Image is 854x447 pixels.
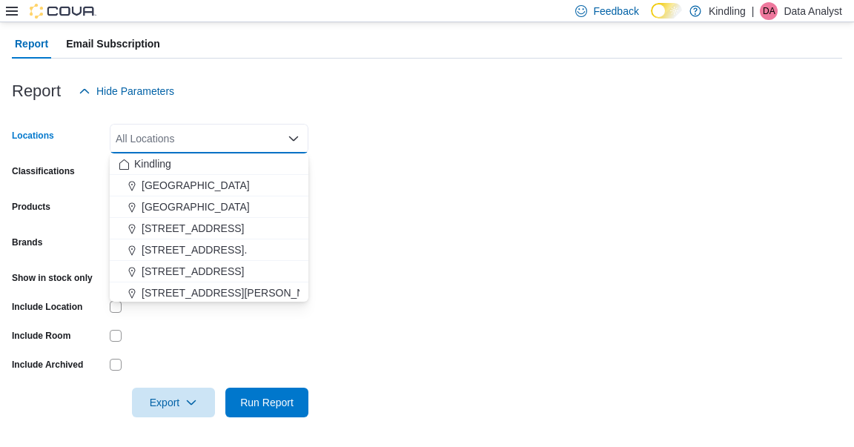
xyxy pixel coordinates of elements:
[142,264,244,279] span: [STREET_ADDRESS]
[12,165,75,177] label: Classifications
[240,395,294,410] span: Run Report
[752,2,755,20] p: |
[73,76,180,106] button: Hide Parameters
[12,201,50,213] label: Products
[110,175,308,196] button: [GEOGRAPHIC_DATA]
[142,221,244,236] span: [STREET_ADDRESS]
[12,130,54,142] label: Locations
[110,153,308,175] button: Kindling
[763,2,775,20] span: DA
[12,272,93,284] label: Show in stock only
[142,199,250,214] span: [GEOGRAPHIC_DATA]
[110,239,308,261] button: [STREET_ADDRESS].
[709,2,746,20] p: Kindling
[132,388,215,417] button: Export
[142,285,330,300] span: [STREET_ADDRESS][PERSON_NAME]
[110,218,308,239] button: [STREET_ADDRESS]
[12,236,42,248] label: Brands
[142,178,250,193] span: [GEOGRAPHIC_DATA]
[12,301,82,313] label: Include Location
[142,242,247,257] span: [STREET_ADDRESS].
[760,2,778,20] div: Data Analyst
[110,282,308,304] button: [STREET_ADDRESS][PERSON_NAME]
[12,82,61,100] h3: Report
[12,359,83,371] label: Include Archived
[110,153,308,433] div: Choose from the following options
[593,4,638,19] span: Feedback
[288,133,299,145] button: Close list of options
[15,29,48,59] span: Report
[110,196,308,218] button: [GEOGRAPHIC_DATA]
[30,4,96,19] img: Cova
[110,261,308,282] button: [STREET_ADDRESS]
[96,84,174,99] span: Hide Parameters
[141,388,206,417] span: Export
[134,156,171,171] span: Kindling
[66,29,160,59] span: Email Subscription
[784,2,842,20] p: Data Analyst
[651,3,682,19] input: Dark Mode
[225,388,308,417] button: Run Report
[12,330,70,342] label: Include Room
